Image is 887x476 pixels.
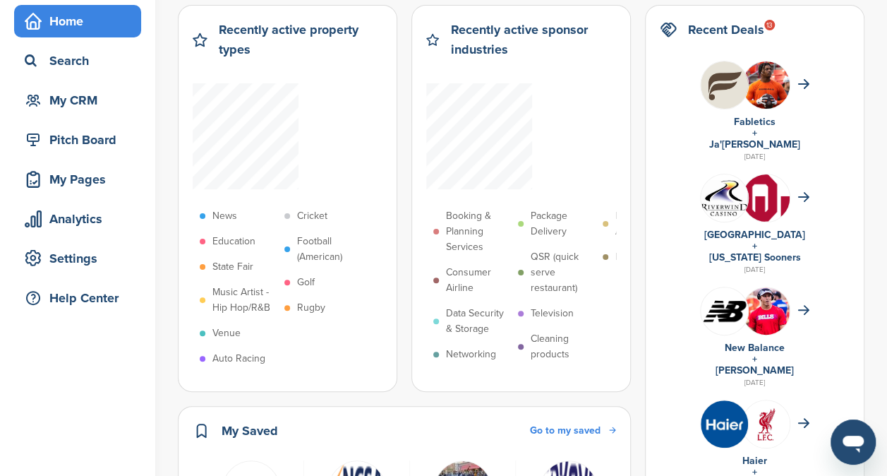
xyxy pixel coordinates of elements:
img: Data [701,299,748,323]
p: Golf [297,275,315,290]
a: My CRM [14,84,141,117]
div: My Pages [21,167,141,192]
div: [DATE] [660,376,850,389]
img: Fh8myeok 400x400 [701,400,748,448]
p: Venue [212,326,241,341]
h2: Recently active property types [219,20,382,59]
img: Data?1415805766 [742,174,790,239]
p: Cricket [297,208,327,224]
div: Settings [21,246,141,271]
p: Health [615,249,644,265]
a: Pitch Board [14,124,141,156]
a: New Balance [725,342,785,354]
div: Help Center [21,285,141,311]
a: + [752,353,757,365]
p: Education [212,234,255,249]
div: Search [21,48,141,73]
div: [DATE] [660,150,850,163]
p: QSR (quick serve restaurant) [531,249,596,296]
p: Rugby [297,300,325,316]
a: [PERSON_NAME] [716,364,794,376]
a: Analytics [14,203,141,235]
div: Home [21,8,141,34]
a: Ja'[PERSON_NAME] [709,138,800,150]
img: Data [701,180,748,216]
iframe: Button to launch messaging window [831,420,876,465]
div: [DATE] [660,263,850,276]
a: [GEOGRAPHIC_DATA] [704,229,805,241]
h2: Recently active sponsor industries [450,20,616,59]
h2: My Saved [222,421,278,441]
p: Bathroom Appliances [615,208,680,239]
div: Pitch Board [21,127,141,153]
p: Package Delivery [531,208,596,239]
p: Data Security & Storage [446,306,511,337]
p: Cleaning products [531,331,596,362]
p: Networking [446,347,496,362]
p: Football (American) [297,234,362,265]
a: Home [14,5,141,37]
img: Ja'marr chase [742,61,790,118]
a: Haier [742,455,767,467]
h2: Recent Deals [688,20,764,40]
img: 220px josh allen [742,287,790,353]
a: + [752,240,757,252]
p: Booking & Planning Services [446,208,511,255]
a: Search [14,44,141,77]
p: Auto Racing [212,351,265,367]
span: Go to my saved [530,424,601,436]
a: Settings [14,242,141,275]
a: + [752,127,757,139]
p: Television [531,306,574,321]
p: Music Artist - Hip Hop/R&B [212,285,277,316]
p: News [212,208,237,224]
img: Hb geub1 400x400 [701,61,748,109]
a: [US_STATE] Sooners [709,251,801,263]
a: Fabletics [734,116,776,128]
div: 13 [764,20,775,30]
div: My CRM [21,88,141,113]
a: My Pages [14,163,141,196]
div: Analytics [21,206,141,232]
a: Help Center [14,282,141,314]
a: Go to my saved [530,423,616,439]
p: Consumer Airline [446,265,511,296]
p: State Fair [212,259,253,275]
img: Lbdn4 vk 400x400 [742,400,790,448]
